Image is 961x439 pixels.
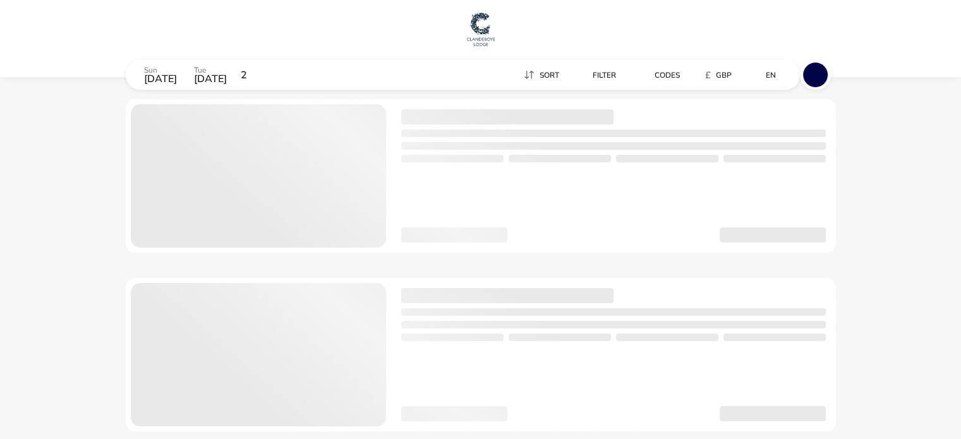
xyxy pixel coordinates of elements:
p: Tue [200,66,233,74]
span: Filter [587,70,610,80]
button: en [741,66,786,84]
button: Filter [562,66,620,84]
button: Codes [626,66,684,84]
div: Sun[DATE]Tue[DATE]2 [126,60,315,90]
button: Sort [502,66,557,84]
naf-pibe-menu-bar-item: Filter [562,66,626,84]
i: £ [699,69,705,81]
naf-pibe-menu-bar-item: en [741,66,791,84]
span: 2 [251,70,257,80]
span: Sort [528,70,547,80]
img: Main Website [465,10,497,48]
naf-pibe-menu-bar-item: £GBP [689,66,741,84]
button: £GBP [689,66,736,84]
span: GBP [710,70,726,80]
span: Codes [649,70,674,80]
span: en [766,70,776,80]
span: [DATE] [200,72,233,86]
naf-pibe-menu-bar-item: Sort [502,66,562,84]
naf-pibe-menu-bar-item: Codes [626,66,689,84]
span: [DATE] [150,72,183,86]
p: Sun [150,66,183,74]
